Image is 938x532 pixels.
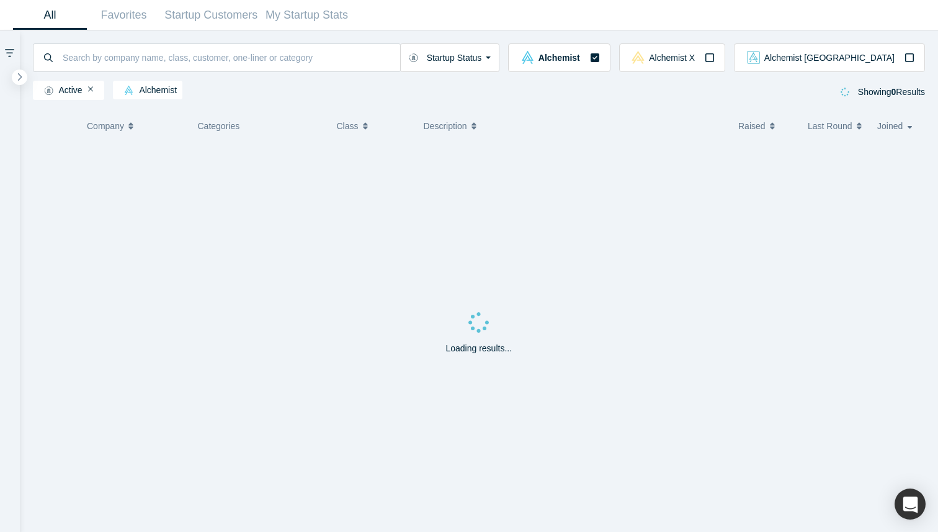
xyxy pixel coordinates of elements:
[808,113,852,139] span: Last Round
[734,43,925,72] button: alchemist_aj Vault LogoAlchemist [GEOGRAPHIC_DATA]
[891,87,896,97] strong: 0
[88,85,94,94] button: Remove Filter
[424,113,726,139] button: Description
[738,113,795,139] button: Raised
[337,113,359,139] span: Class
[409,53,418,63] img: Startup status
[632,51,645,64] img: alchemistx Vault Logo
[44,86,53,96] img: Startup status
[61,43,400,72] input: Search by company name, class, customer, one-liner or category
[118,86,177,96] span: Alchemist
[445,342,512,355] p: Loading results...
[738,113,766,139] span: Raised
[877,113,903,139] span: Joined
[619,43,725,72] button: alchemistx Vault LogoAlchemist X
[198,121,240,131] span: Categories
[262,1,352,30] a: My Startup Stats
[538,53,580,62] span: Alchemist
[747,51,760,64] img: alchemist_aj Vault Logo
[124,86,133,95] img: alchemist Vault Logo
[87,1,161,30] a: Favorites
[38,86,83,96] span: Active
[858,87,925,97] span: Showing Results
[508,43,610,72] button: alchemist Vault LogoAlchemist
[424,113,467,139] span: Description
[87,113,178,139] button: Company
[13,1,87,30] a: All
[877,113,916,139] button: Joined
[87,113,124,139] span: Company
[161,1,262,30] a: Startup Customers
[808,113,864,139] button: Last Round
[764,53,895,62] span: Alchemist [GEOGRAPHIC_DATA]
[521,51,534,64] img: alchemist Vault Logo
[400,43,500,72] button: Startup Status
[337,113,404,139] button: Class
[649,53,695,62] span: Alchemist X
